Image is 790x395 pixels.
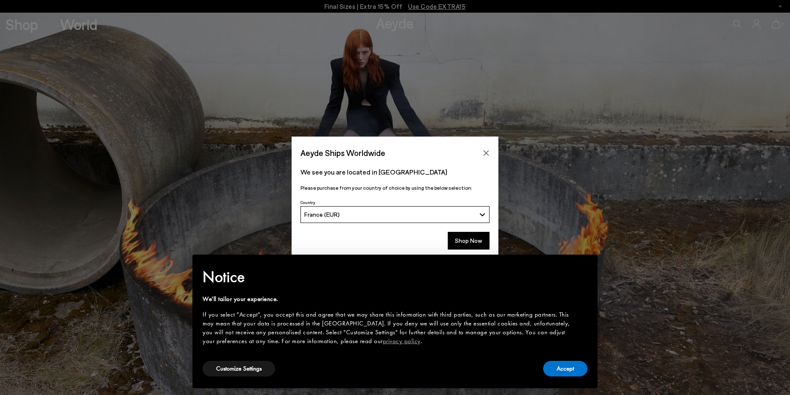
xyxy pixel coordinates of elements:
[203,295,574,304] div: We'll tailor your experience.
[300,184,490,192] p: Please purchase from your country of choice by using the below selection:
[300,200,315,205] span: Country
[300,167,490,177] p: We see you are located in [GEOGRAPHIC_DATA]
[448,232,490,250] button: Shop Now
[304,211,340,218] span: France (EUR)
[574,257,594,277] button: Close this notice
[582,261,587,274] span: ×
[203,310,574,346] div: If you select "Accept", you accept this and agree that we may share this information with third p...
[383,337,421,345] a: privacy policy
[480,147,492,159] button: Close
[203,266,574,288] h2: Notice
[543,361,587,376] button: Accept
[300,145,385,160] span: Aeyde Ships Worldwide
[203,361,275,376] button: Customize Settings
